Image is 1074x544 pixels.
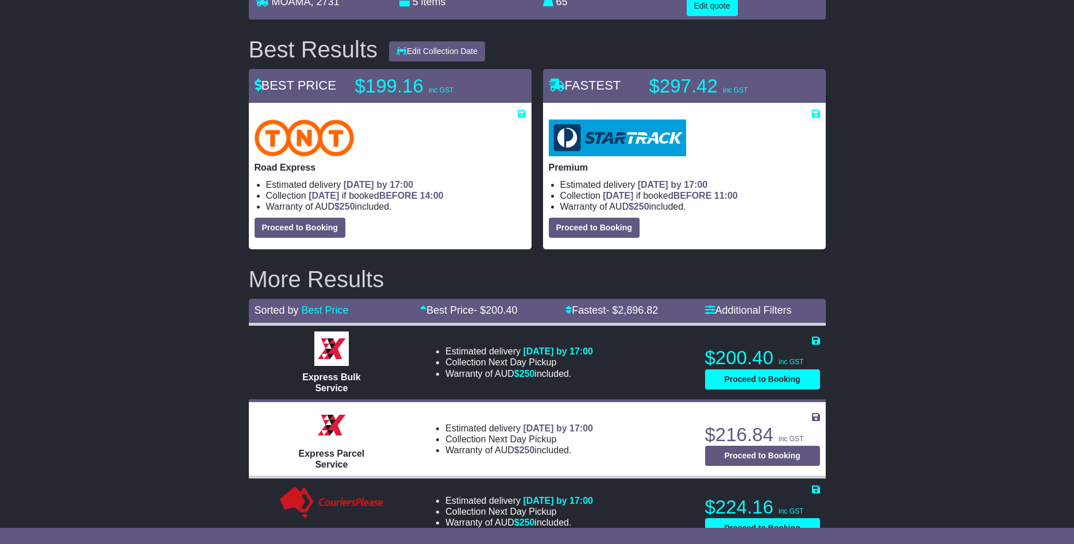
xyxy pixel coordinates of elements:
li: Warranty of AUD included. [445,445,593,456]
span: Next Day Pickup [488,434,556,444]
p: $297.42 [649,75,793,98]
span: inc GST [429,86,453,94]
span: BEFORE [379,191,418,200]
span: 200.40 [486,304,517,316]
li: Estimated delivery [445,423,593,434]
span: $ [514,369,535,379]
img: CouriersPlease: Road Express (L55) [278,486,386,520]
span: Next Day Pickup [488,507,556,516]
span: $ [514,518,535,527]
a: Additional Filters [705,304,792,316]
li: Estimated delivery [445,346,593,357]
li: Warranty of AUD included. [266,201,526,212]
button: Proceed to Booking [705,446,820,466]
span: 250 [519,445,535,455]
p: Road Express [255,162,526,173]
button: Proceed to Booking [705,369,820,389]
li: Warranty of AUD included. [560,201,820,212]
li: Estimated delivery [560,179,820,190]
li: Collection [560,190,820,201]
span: - $ [606,304,658,316]
img: Border Express: Express Parcel Service [314,408,349,442]
span: inc GST [779,507,803,515]
span: [DATE] by 17:00 [523,346,593,356]
span: $ [629,202,649,211]
span: if booked [603,191,737,200]
span: $ [514,445,535,455]
span: 2,896.82 [618,304,658,316]
span: [DATE] by 17:00 [523,496,593,506]
span: 11:00 [714,191,738,200]
img: TNT Domestic: Road Express [255,119,355,156]
span: [DATE] by 17:00 [523,423,593,433]
span: Sorted by [255,304,299,316]
span: Express Parcel Service [299,449,365,469]
li: Collection [445,506,593,517]
span: if booked [309,191,443,200]
p: Premium [549,162,820,173]
button: Edit Collection Date [389,41,485,61]
span: $ [334,202,355,211]
span: [DATE] [309,191,339,200]
span: BEFORE [673,191,712,200]
span: 250 [519,369,535,379]
span: - $ [474,304,517,316]
li: Warranty of AUD included. [445,368,593,379]
li: Collection [445,434,593,445]
span: inc GST [723,86,748,94]
p: $199.16 [355,75,499,98]
li: Collection [266,190,526,201]
button: Proceed to Booking [549,218,640,238]
li: Collection [445,357,593,368]
p: $224.16 [705,496,820,519]
span: 14:00 [420,191,444,200]
button: Proceed to Booking [255,218,345,238]
a: Best Price [302,304,349,316]
img: Border Express: Express Bulk Service [314,331,349,366]
span: [DATE] by 17:00 [638,180,708,190]
li: Estimated delivery [266,179,526,190]
div: Best Results [243,37,384,62]
span: Road Express (L55) [288,527,374,537]
li: Warranty of AUD included. [445,517,593,528]
button: Proceed to Booking [705,518,820,538]
span: 250 [634,202,649,211]
img: StarTrack: Premium [549,119,686,156]
a: Best Price- $200.40 [420,304,517,316]
span: FASTEST [549,78,621,92]
p: $200.40 [705,346,820,369]
span: [DATE] by 17:00 [344,180,414,190]
span: Next Day Pickup [488,357,556,367]
li: Estimated delivery [445,495,593,506]
a: Fastest- $2,896.82 [565,304,658,316]
span: 250 [340,202,355,211]
span: [DATE] [603,191,633,200]
span: inc GST [779,358,803,366]
span: Express Bulk Service [302,372,360,393]
p: $216.84 [705,423,820,446]
h2: More Results [249,267,826,292]
span: inc GST [779,435,803,443]
span: BEST PRICE [255,78,336,92]
span: 250 [519,518,535,527]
